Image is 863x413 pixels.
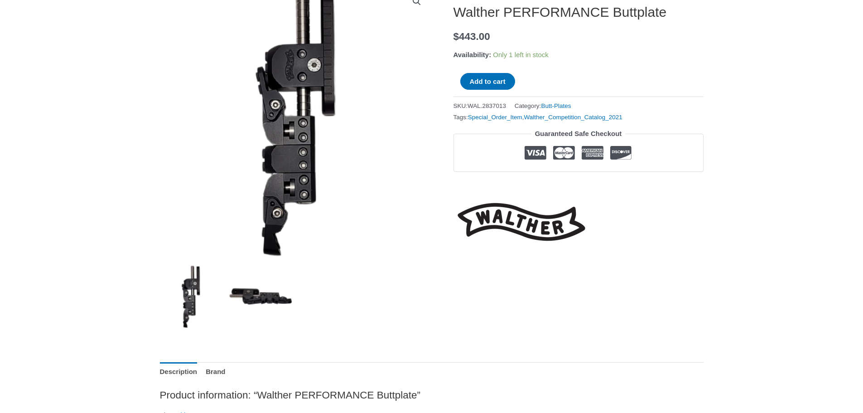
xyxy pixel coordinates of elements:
a: Butt-Plates [541,102,571,109]
h2: Product information: “Walther PERFORMANCE Buttplate” [160,389,704,402]
span: Only 1 left in stock [493,51,549,58]
a: Description [160,362,198,382]
span: Availability: [453,51,492,58]
span: SKU: [453,100,506,112]
iframe: Customer reviews powered by Trustpilot [453,179,704,189]
img: Walther Performance Buttplate [160,265,223,328]
span: $ [453,31,459,42]
bdi: 443.00 [453,31,490,42]
a: Walther [453,196,589,248]
span: WAL.2837013 [468,102,506,109]
a: Special_Order_Item [468,114,522,121]
a: Walther_Competition_Catalog_2021 [524,114,622,121]
h1: Walther PERFORMANCE Buttplate [453,4,704,20]
span: Category: [515,100,571,112]
a: Brand [206,362,225,382]
span: Tags: , [453,112,622,123]
img: Walther PERFORMANCE Buttplate - Image 2 [229,265,292,328]
legend: Guaranteed Safe Checkout [531,127,626,140]
button: Add to cart [460,73,515,90]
